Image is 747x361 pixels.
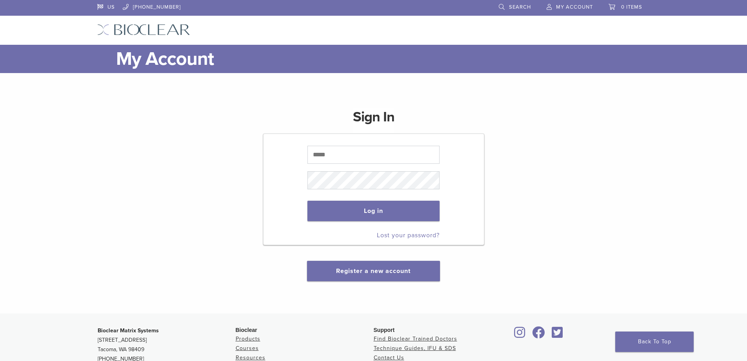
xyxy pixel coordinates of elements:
a: Products [236,335,260,342]
a: Technique Guides, IFU & SDS [374,345,456,352]
span: Search [509,4,531,10]
a: Find Bioclear Trained Doctors [374,335,457,342]
a: Resources [236,354,265,361]
a: Bioclear [530,331,548,339]
span: Support [374,327,395,333]
a: Courses [236,345,259,352]
span: Bioclear [236,327,257,333]
h1: Sign In [353,108,394,133]
a: Back To Top [615,332,694,352]
a: Register a new account [336,267,411,275]
a: Bioclear [512,331,528,339]
span: My Account [556,4,593,10]
a: Lost your password? [377,231,440,239]
a: Contact Us [374,354,404,361]
img: Bioclear [97,24,190,35]
strong: Bioclear Matrix Systems [98,327,159,334]
a: Bioclear [549,331,566,339]
button: Log in [307,201,440,221]
span: 0 items [621,4,642,10]
button: Register a new account [307,261,440,281]
h1: My Account [116,45,650,73]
